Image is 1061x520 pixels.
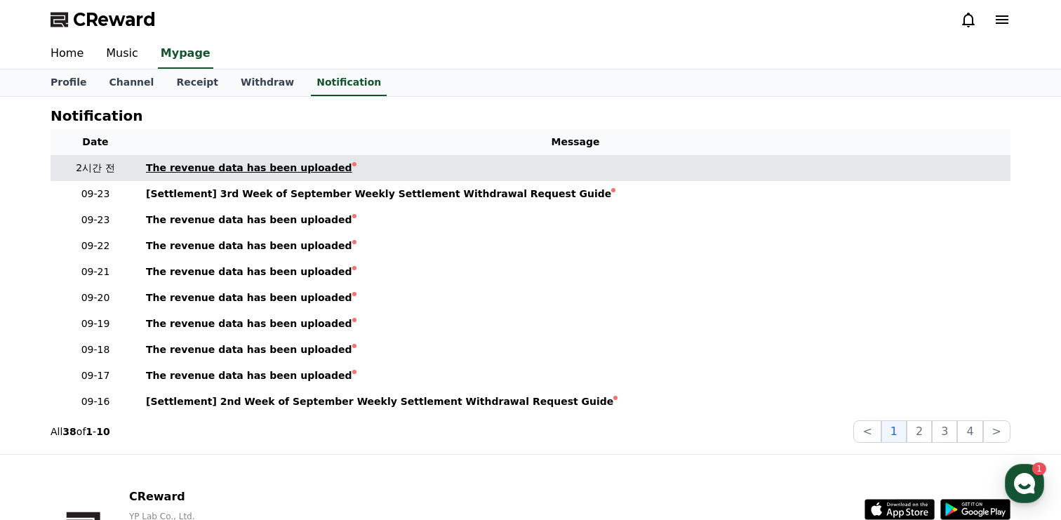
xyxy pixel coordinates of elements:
[73,8,156,31] span: CReward
[56,368,135,383] p: 09-17
[96,426,109,437] strong: 10
[36,425,60,436] span: Home
[208,425,242,436] span: Settings
[146,161,1005,175] a: The revenue data has been uploaded
[95,39,149,69] a: Music
[146,187,611,201] div: [Settlement] 3rd Week of September Weekly Settlement Withdrawal Request Guide
[56,316,135,331] p: 09-19
[881,420,907,443] button: 1
[146,394,1005,409] a: [Settlement] 2nd Week of September Weekly Settlement Withdrawal Request Guide
[51,8,156,31] a: CReward
[181,404,269,439] a: Settings
[146,265,352,279] div: The revenue data has been uploaded
[311,69,387,96] a: Notification
[146,291,352,305] div: The revenue data has been uploaded
[957,420,982,443] button: 4
[146,187,1005,201] a: [Settlement] 3rd Week of September Weekly Settlement Withdrawal Request Guide
[146,394,613,409] div: [Settlement] 2nd Week of September Weekly Settlement Withdrawal Request Guide
[56,213,135,227] p: 09-23
[56,394,135,409] p: 09-16
[39,69,98,96] a: Profile
[51,129,140,155] th: Date
[146,265,1005,279] a: The revenue data has been uploaded
[4,404,93,439] a: Home
[932,420,957,443] button: 3
[146,213,352,227] div: The revenue data has been uploaded
[146,291,1005,305] a: The revenue data has been uploaded
[56,291,135,305] p: 09-20
[146,239,1005,253] a: The revenue data has been uploaded
[142,403,147,414] span: 1
[146,161,352,175] div: The revenue data has been uploaded
[146,342,352,357] div: The revenue data has been uploaded
[165,69,229,96] a: Receipt
[86,426,93,437] strong: 1
[146,368,352,383] div: The revenue data has been uploaded
[146,239,352,253] div: The revenue data has been uploaded
[51,108,142,124] h4: Notification
[146,213,1005,227] a: The revenue data has been uploaded
[158,39,213,69] a: Mypage
[146,368,1005,383] a: The revenue data has been uploaded
[39,39,95,69] a: Home
[146,342,1005,357] a: The revenue data has been uploaded
[146,316,1005,331] a: The revenue data has been uploaded
[229,69,305,96] a: Withdraw
[93,404,181,439] a: 1Messages
[56,187,135,201] p: 09-23
[146,316,352,331] div: The revenue data has been uploaded
[51,425,110,439] p: All of -
[62,426,76,437] strong: 38
[56,342,135,357] p: 09-18
[907,420,932,443] button: 2
[129,488,364,505] p: CReward
[116,425,158,436] span: Messages
[56,161,135,175] p: 2시간 전
[98,69,165,96] a: Channel
[140,129,1010,155] th: Message
[983,420,1010,443] button: >
[56,239,135,253] p: 09-22
[56,265,135,279] p: 09-21
[853,420,881,443] button: <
